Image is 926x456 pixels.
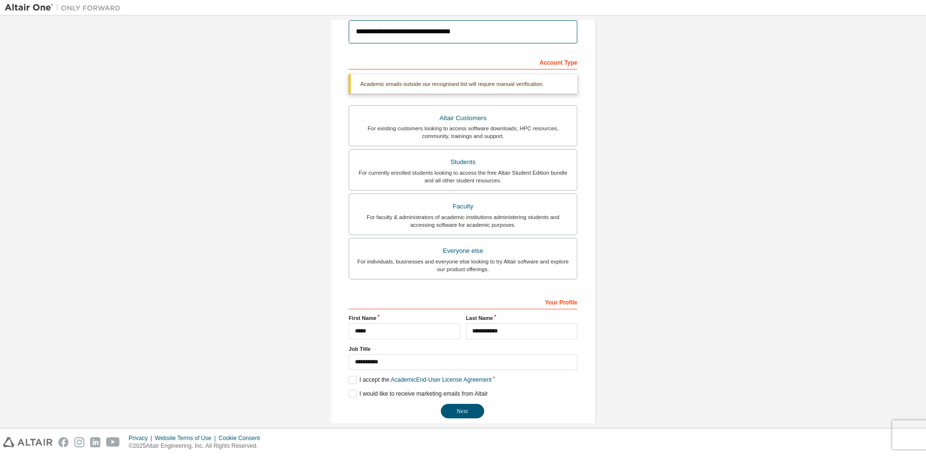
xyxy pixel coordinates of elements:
img: Altair One [5,3,125,13]
div: Faculty [355,200,571,213]
label: Last Name [466,314,577,322]
label: I would like to receive marketing emails from Altair [349,390,488,398]
img: youtube.svg [106,437,120,447]
img: facebook.svg [58,437,68,447]
label: First Name [349,314,460,322]
div: Students [355,155,571,169]
div: Account Type [349,54,577,69]
div: For existing customers looking to access software downloads, HPC resources, community, trainings ... [355,124,571,140]
div: Your Profile [349,294,577,309]
div: Website Terms of Use [155,434,218,442]
label: I accept the [349,376,491,384]
div: For faculty & administrators of academic institutions administering students and accessing softwa... [355,213,571,229]
img: linkedin.svg [90,437,100,447]
div: Cookie Consent [218,434,265,442]
div: Everyone else [355,244,571,258]
p: © 2025 Altair Engineering, Inc. All Rights Reserved. [129,442,266,450]
div: For individuals, businesses and everyone else looking to try Altair software and explore our prod... [355,258,571,273]
a: Academic End-User License Agreement [391,376,491,383]
div: Academic emails outside our recognised list will require manual verification. [349,74,577,94]
div: Altair Customers [355,111,571,125]
img: instagram.svg [74,437,84,447]
div: Privacy [129,434,155,442]
label: Job Title [349,345,577,353]
button: Next [441,404,484,418]
div: For currently enrolled students looking to access the free Altair Student Edition bundle and all ... [355,169,571,184]
img: altair_logo.svg [3,437,53,447]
